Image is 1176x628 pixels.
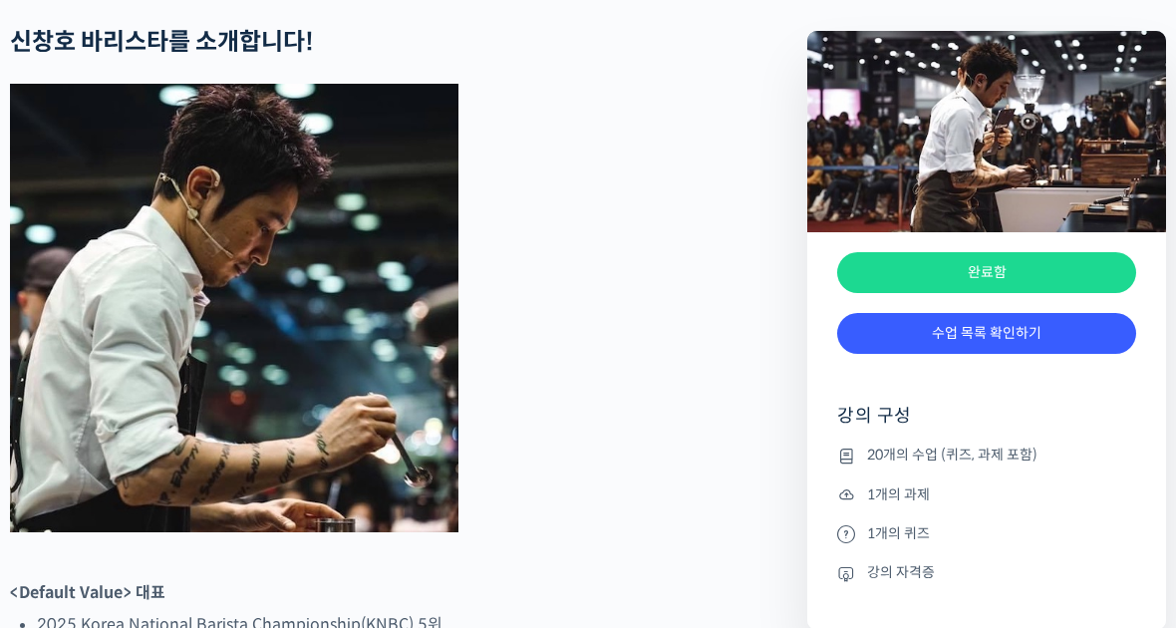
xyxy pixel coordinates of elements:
[837,482,1136,506] li: 1개의 과제
[837,561,1136,585] li: 강의 자격증
[6,463,132,512] a: 홈
[257,463,383,512] a: 설정
[63,492,75,508] span: 홈
[10,582,165,603] strong: <Default Value> 대표
[837,252,1136,293] div: 완료함
[182,493,206,509] span: 대화
[837,444,1136,468] li: 20개의 수업 (퀴즈, 과제 포함)
[132,463,257,512] a: 대화
[308,492,332,508] span: 설정
[837,313,1136,354] a: 수업 목록 확인하기
[837,404,1136,444] h4: 강의 구성
[10,27,314,57] strong: 신창호 바리스타를 소개합니다!
[837,521,1136,545] li: 1개의 퀴즈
